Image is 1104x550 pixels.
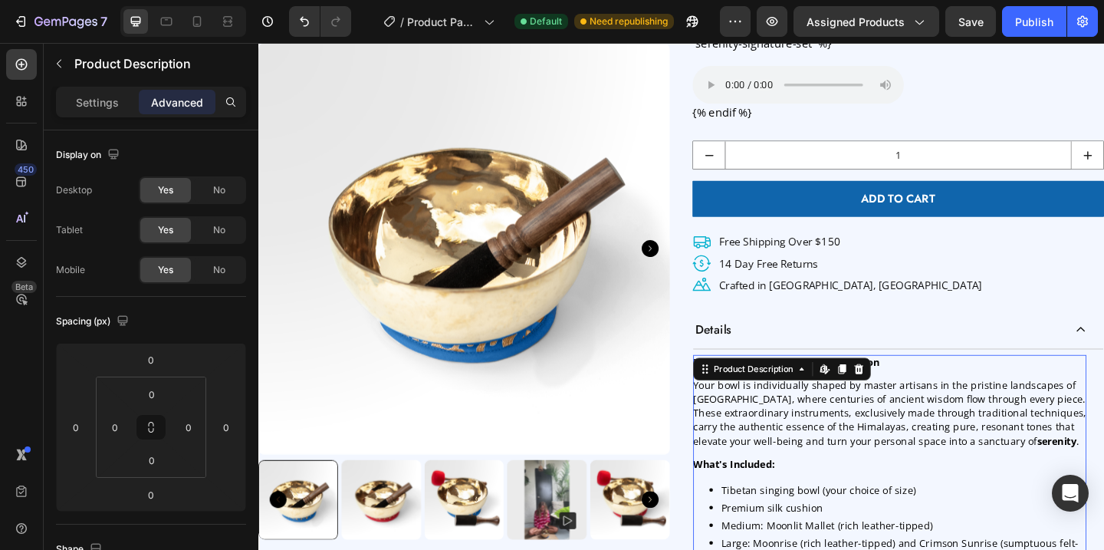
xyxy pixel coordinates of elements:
[56,263,85,277] div: Mobile
[158,183,173,197] span: Yes
[1052,475,1089,512] div: Open Intercom Messenger
[289,6,351,37] div: Undo/Redo
[473,340,676,354] strong: Formed for Your Daily Transformation
[504,515,901,535] li: Medium: Moonlit Mallet (rich leather-tipped)
[473,107,508,137] button: decrement
[103,416,127,439] input: 0px
[656,157,737,183] div: ADD TO CART
[492,348,585,362] div: Product Description
[136,348,166,371] input: 0
[417,215,435,233] button: Carousel Next Arrow
[6,6,114,37] button: 7
[885,107,919,137] button: increment
[56,223,83,237] div: Tablet
[590,15,668,28] span: Need republishing
[56,311,132,332] div: Spacing (px)
[501,256,787,272] p: Crafted in [GEOGRAPHIC_DATA], [GEOGRAPHIC_DATA]
[504,477,901,496] li: Tibetan singing bowl (your choice of size)
[177,416,200,439] input: 0px
[100,12,107,31] p: 7
[417,488,435,506] button: Carousel Next Arrow
[400,14,404,30] span: /
[473,451,562,466] strong: What's Included:
[12,488,31,506] button: Carousel Back Arrow
[213,223,225,237] span: No
[1002,6,1066,37] button: Publish
[136,383,167,406] input: 0px
[1015,14,1053,30] div: Publish
[945,6,996,37] button: Save
[472,150,920,189] button: ADD TO CART
[499,230,790,251] div: Rich Text Editor. Editing area: main
[807,14,905,30] span: Assigned Products
[475,301,514,324] p: Details
[508,107,885,137] input: quantity
[793,6,939,37] button: Assigned Products
[158,223,173,237] span: Yes
[64,416,87,439] input: 0
[258,43,1104,550] iframe: Design area
[76,94,119,110] p: Settings
[74,54,240,73] p: Product Description
[213,183,225,197] span: No
[151,94,203,110] p: Advanced
[56,145,123,166] div: Display on
[530,15,562,28] span: Default
[11,281,37,293] div: Beta
[136,449,167,472] input: 0px
[136,483,166,506] input: 0
[499,254,790,275] div: Rich Text Editor. Editing area: main
[158,263,173,277] span: Yes
[213,263,225,277] span: No
[56,183,92,197] div: Desktop
[499,206,790,227] div: Rich Text Editor. Editing area: main
[847,426,890,440] strong: serenity
[407,14,478,30] span: Product Page - Version 1.0
[215,416,238,439] input: 0
[472,25,702,67] audio: Your browser does not support the audio element.
[501,232,787,249] p: 14 Day Free Returns
[501,209,787,225] p: Free Shipping Over $150
[15,163,37,176] div: 450
[473,365,901,440] p: Your bowl is individually shaped by master artisans in the pristine landscapes of [GEOGRAPHIC_DAT...
[504,496,901,515] li: Premium silk cushion
[958,15,984,28] span: Save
